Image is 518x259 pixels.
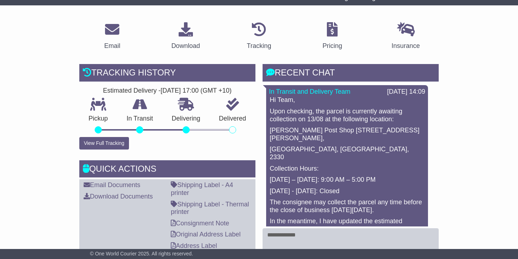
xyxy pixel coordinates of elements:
p: Upon checking, the parcel is currently awaiting collection on 13/08 at the following location: [270,108,424,123]
p: Delivering [162,115,209,123]
button: View Full Tracking [79,137,129,150]
p: In Transit [117,115,162,123]
p: Pickup [79,115,117,123]
p: In the meantime, I have updated the estimated delivery date from [DATE] to [DATE]. [270,218,424,233]
div: Tracking history [79,64,255,83]
a: Tracking [242,20,276,53]
p: [DATE] - [DATE]: Closed [270,187,424,195]
a: Download Documents [84,193,153,200]
p: [PERSON_NAME] Post Shop [STREET_ADDRESS][PERSON_NAME], [270,127,424,142]
a: Download [167,20,205,53]
a: Original Address Label [171,231,240,238]
a: Shipping Label - A4 printer [171,181,233,196]
a: Email Documents [84,181,140,189]
a: Shipping Label - Thermal printer [171,201,249,216]
div: Download [171,41,200,51]
a: In Transit and Delivery Team [269,88,350,95]
p: The consignee may collect the parcel any time before the close of business [DATE][DATE]. [270,199,424,214]
span: © One World Courier 2025. All rights reserved. [90,251,193,256]
p: [DATE] – [DATE]: 9:00 AM – 5:00 PM [270,176,424,184]
div: Insurance [392,41,420,51]
div: [DATE] 17:00 (GMT +10) [160,87,231,95]
div: Email [104,41,120,51]
div: Estimated Delivery - [79,87,255,95]
a: Insurance [387,20,424,53]
p: Hi Team, [270,96,424,104]
a: Pricing [318,20,347,53]
p: Delivered [210,115,255,123]
p: [GEOGRAPHIC_DATA], [GEOGRAPHIC_DATA], 2330 [270,146,424,161]
div: Tracking [247,41,271,51]
div: [DATE] 14:09 [387,88,425,96]
a: Consignment Note [171,220,229,227]
div: Quick Actions [79,160,255,180]
a: Address Label [171,242,217,249]
a: Email [100,20,125,53]
p: Collection Hours: [270,165,424,173]
div: RECENT CHAT [263,64,439,83]
div: Pricing [323,41,342,51]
